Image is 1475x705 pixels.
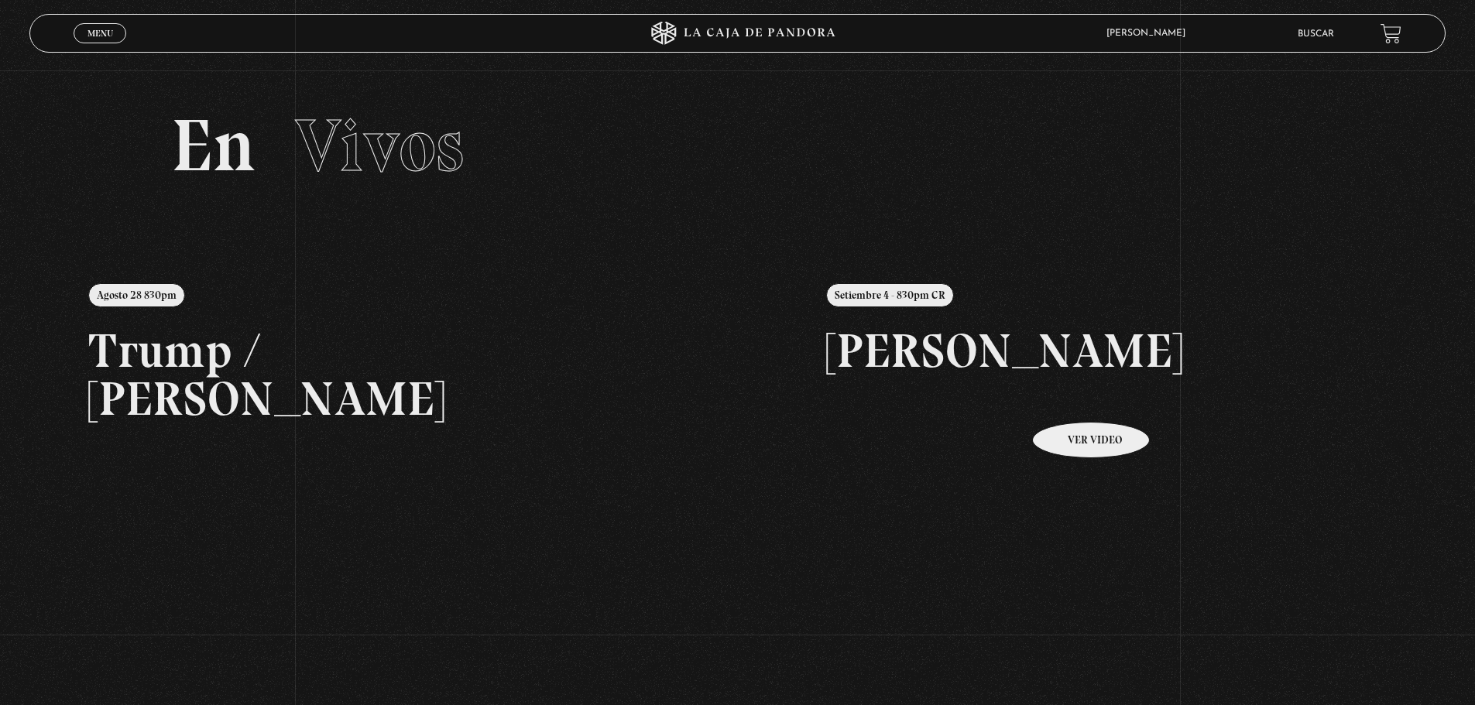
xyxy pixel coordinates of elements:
[171,109,1304,183] h2: En
[1298,29,1334,39] a: Buscar
[87,29,113,38] span: Menu
[1381,23,1401,44] a: View your shopping cart
[82,42,118,53] span: Cerrar
[1099,29,1201,38] span: [PERSON_NAME]
[295,101,464,190] span: Vivos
